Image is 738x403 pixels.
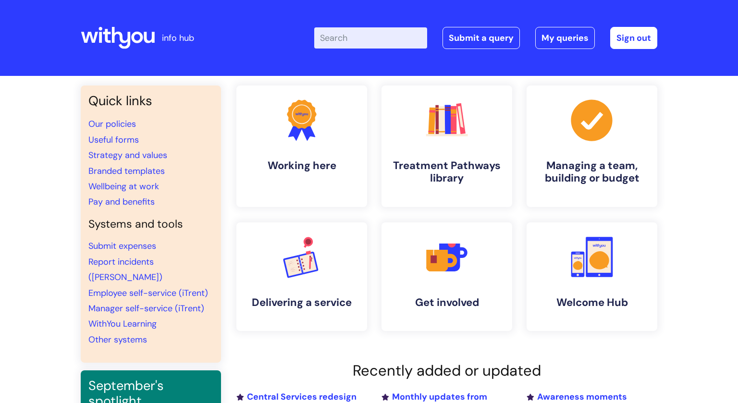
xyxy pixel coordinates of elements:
[88,318,157,330] a: WithYou Learning
[88,287,208,299] a: Employee self-service (iTrent)
[88,165,165,177] a: Branded templates
[88,256,162,283] a: Report incidents ([PERSON_NAME])
[389,159,504,185] h4: Treatment Pathways library
[443,27,520,49] a: Submit a query
[527,391,627,403] a: Awareness moments
[527,85,657,207] a: Managing a team, building or budget
[88,181,159,192] a: Wellbeing at work
[236,85,367,207] a: Working here
[534,159,650,185] h4: Managing a team, building or budget
[88,218,213,231] h4: Systems and tools
[88,240,156,252] a: Submit expenses
[535,27,595,49] a: My queries
[244,296,359,309] h4: Delivering a service
[88,134,139,146] a: Useful forms
[610,27,657,49] a: Sign out
[314,27,657,49] div: | -
[236,362,657,379] h2: Recently added or updated
[389,296,504,309] h4: Get involved
[88,303,204,314] a: Manager self-service (iTrent)
[527,222,657,331] a: Welcome Hub
[162,30,194,46] p: info hub
[88,93,213,109] h3: Quick links
[534,296,650,309] h4: Welcome Hub
[88,196,155,208] a: Pay and benefits
[88,149,167,161] a: Strategy and values
[244,159,359,172] h4: Working here
[236,222,367,331] a: Delivering a service
[381,85,512,207] a: Treatment Pathways library
[381,222,512,331] a: Get involved
[88,334,147,345] a: Other systems
[314,27,427,49] input: Search
[88,118,136,130] a: Our policies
